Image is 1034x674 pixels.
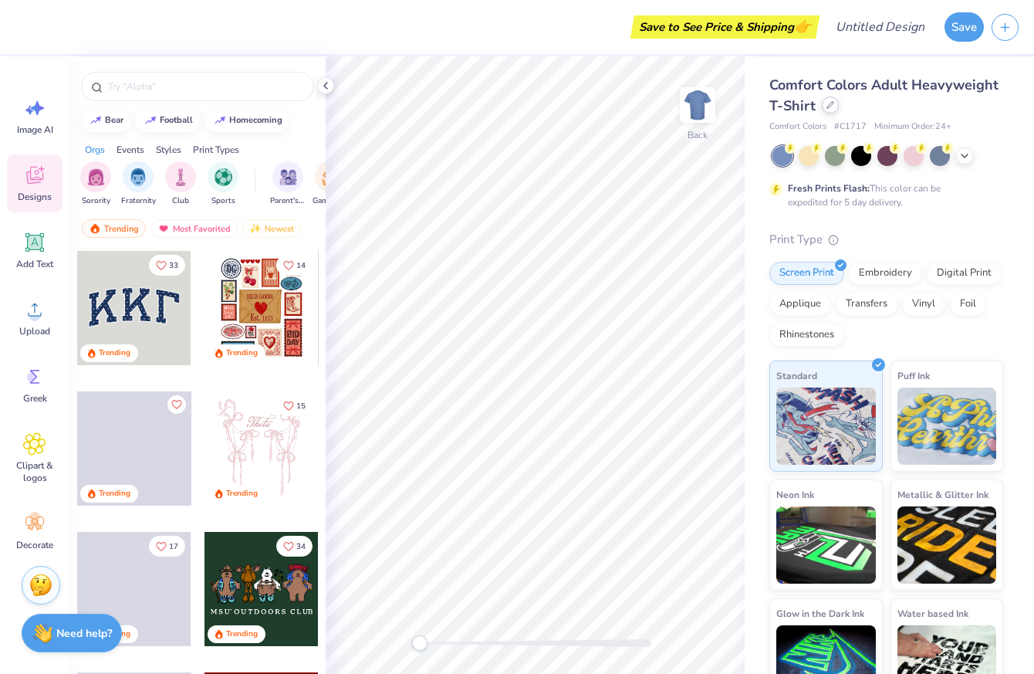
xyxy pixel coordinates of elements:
div: Foil [950,293,986,316]
span: 15 [296,402,306,410]
button: Like [149,255,185,276]
img: Metallic & Glitter Ink [897,506,997,584]
span: Comfort Colors [769,120,826,134]
div: Transfers [836,293,897,316]
span: Parent's Weekend [270,195,306,207]
div: Vinyl [902,293,945,316]
button: Like [167,395,186,414]
div: Screen Print [769,262,844,285]
div: bear [105,116,123,124]
img: Parent's Weekend Image [279,168,297,186]
div: filter for Club [165,161,196,207]
span: Neon Ink [776,486,814,503]
div: Orgs [85,143,105,157]
button: filter button [270,161,306,207]
img: Standard [776,388,876,465]
button: filter button [165,161,196,207]
span: Standard [776,367,817,384]
span: # C1717 [834,120,867,134]
div: filter for Game Day [313,161,348,207]
button: filter button [208,161,238,207]
div: Embroidery [849,262,922,285]
img: Puff Ink [897,388,997,465]
div: football [160,116,193,124]
div: This color can be expedited for 5 day delivery. [788,181,978,209]
span: Fraternity [121,195,156,207]
button: Like [276,536,313,557]
img: trend_line.gif [90,116,102,125]
div: filter for Fraternity [121,161,156,207]
div: Trending [226,628,258,640]
button: homecoming [205,109,289,132]
span: 14 [296,262,306,269]
div: filter for Sorority [80,161,111,207]
img: newest.gif [249,223,262,234]
input: Try "Alpha" [106,79,304,94]
img: Neon Ink [776,506,876,584]
img: Fraternity Image [130,168,147,186]
span: Decorate [16,539,53,551]
span: Puff Ink [897,367,930,384]
span: Club [172,195,189,207]
div: Events [117,143,144,157]
span: Greek [23,392,47,405]
div: Print Types [193,143,239,157]
img: Game Day Image [322,168,340,186]
strong: Fresh Prints Flash: [788,182,870,195]
span: Comfort Colors Adult Heavyweight T-Shirt [769,76,999,115]
div: Trending [99,488,130,500]
div: Styles [156,143,181,157]
span: Clipart & logos [9,459,60,484]
span: 34 [296,543,306,550]
button: football [136,109,200,132]
div: Trending [226,488,258,500]
div: Print Type [769,231,1003,249]
img: Club Image [172,168,189,186]
span: Designs [18,191,52,203]
button: Like [149,536,185,557]
span: Sorority [82,195,110,207]
span: Image AI [17,124,53,136]
div: filter for Sports [208,161,238,207]
img: Back [682,90,713,120]
div: filter for Parent's Weekend [270,161,306,207]
strong: Need help? [56,626,112,641]
button: filter button [80,161,111,207]
img: Sports Image [215,168,232,186]
div: Newest [242,219,301,238]
span: Sports [211,195,235,207]
button: Save [944,12,984,42]
div: Digital Print [927,262,1002,285]
div: Accessibility label [412,635,427,651]
span: Minimum Order: 24 + [874,120,951,134]
span: Water based Ink [897,605,968,622]
button: filter button [121,161,156,207]
img: trending.gif [89,223,101,234]
div: Applique [769,293,831,316]
div: Trending [226,347,258,359]
span: Add Text [16,258,53,270]
div: Save to See Price & Shipping [634,15,816,39]
div: Rhinestones [769,323,844,347]
span: Upload [19,325,50,337]
input: Untitled Design [823,12,937,42]
span: 33 [169,262,178,269]
span: Glow in the Dark Ink [776,605,864,622]
img: trend_line.gif [214,116,226,125]
div: Back [688,128,708,142]
img: Sorority Image [87,168,105,186]
span: 17 [169,543,178,550]
button: filter button [313,161,348,207]
button: Like [276,255,313,276]
div: Trending [82,219,146,238]
div: Most Favorited [150,219,238,238]
span: 👉 [794,17,811,36]
div: Trending [99,347,130,359]
button: bear [81,109,130,132]
span: Metallic & Glitter Ink [897,486,988,503]
div: homecoming [229,116,282,124]
button: Like [276,395,313,416]
img: trend_line.gif [144,116,157,125]
img: most_fav.gif [157,223,170,234]
span: Game Day [313,195,348,207]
